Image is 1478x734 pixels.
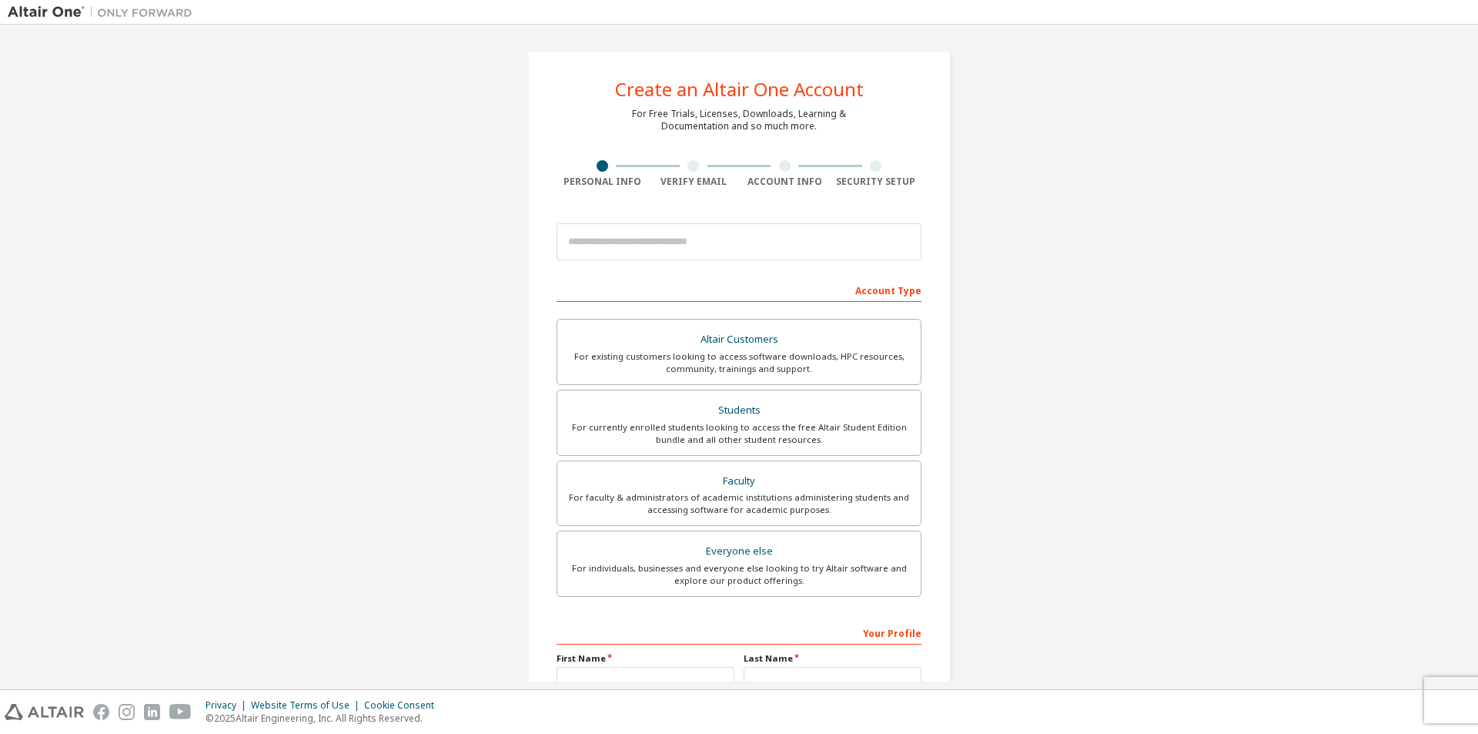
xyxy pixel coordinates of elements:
div: Account Info [739,176,831,188]
div: Personal Info [557,176,648,188]
div: Altair Customers [567,329,911,350]
img: altair_logo.svg [5,704,84,720]
div: For existing customers looking to access software downloads, HPC resources, community, trainings ... [567,350,911,375]
div: Security Setup [831,176,922,188]
img: linkedin.svg [144,704,160,720]
div: Verify Email [648,176,740,188]
img: youtube.svg [169,704,192,720]
div: Your Profile [557,620,921,645]
div: For currently enrolled students looking to access the free Altair Student Edition bundle and all ... [567,421,911,446]
p: © 2025 Altair Engineering, Inc. All Rights Reserved. [206,712,443,725]
div: Website Terms of Use [251,699,364,712]
div: Students [567,400,911,421]
div: For Free Trials, Licenses, Downloads, Learning & Documentation and so much more. [632,108,846,132]
div: Faculty [567,471,911,492]
div: Account Type [557,277,921,302]
img: facebook.svg [93,704,109,720]
label: Last Name [744,652,921,665]
div: For individuals, businesses and everyone else looking to try Altair software and explore our prod... [567,562,911,587]
div: Create an Altair One Account [615,80,864,99]
label: First Name [557,652,734,665]
div: Privacy [206,699,251,712]
div: Cookie Consent [364,699,443,712]
div: Everyone else [567,541,911,562]
img: Altair One [8,5,200,20]
img: instagram.svg [119,704,135,720]
div: For faculty & administrators of academic institutions administering students and accessing softwa... [567,491,911,516]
